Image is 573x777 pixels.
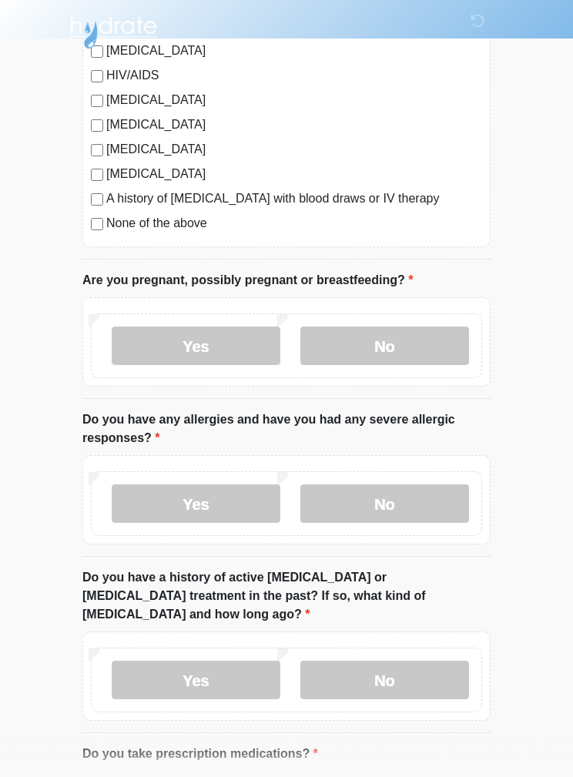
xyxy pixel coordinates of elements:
[106,92,482,110] label: [MEDICAL_DATA]
[91,169,103,182] input: [MEDICAL_DATA]
[112,661,280,700] label: Yes
[82,745,318,764] label: Do you take prescription medications?
[106,215,482,233] label: None of the above
[82,411,491,448] label: Do you have any allergies and have you had any severe allergic responses?
[91,71,103,83] input: HIV/AIDS
[91,145,103,157] input: [MEDICAL_DATA]
[106,141,482,159] label: [MEDICAL_DATA]
[112,485,280,524] label: Yes
[82,272,413,290] label: Are you pregnant, possibly pregnant or breastfeeding?
[67,12,159,50] img: Hydrate IV Bar - Flagstaff Logo
[300,485,469,524] label: No
[91,120,103,132] input: [MEDICAL_DATA]
[91,95,103,108] input: [MEDICAL_DATA]
[300,327,469,366] label: No
[106,67,482,85] label: HIV/AIDS
[82,569,491,625] label: Do you have a history of active [MEDICAL_DATA] or [MEDICAL_DATA] treatment in the past? If so, wh...
[106,116,482,135] label: [MEDICAL_DATA]
[112,327,280,366] label: Yes
[91,194,103,206] input: A history of [MEDICAL_DATA] with blood draws or IV therapy
[106,166,482,184] label: [MEDICAL_DATA]
[106,190,482,209] label: A history of [MEDICAL_DATA] with blood draws or IV therapy
[300,661,469,700] label: No
[91,219,103,231] input: None of the above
